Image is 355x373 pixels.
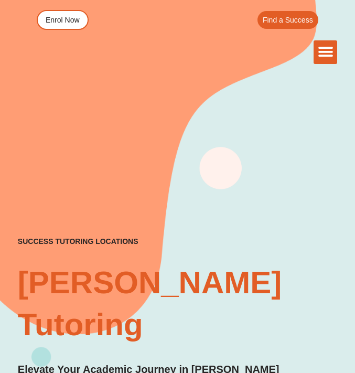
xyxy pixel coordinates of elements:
span: Find a Success [263,16,313,24]
div: Menu Toggle [314,40,337,64]
h2: success tutoring locations [18,237,138,246]
a: Find a Success [257,11,318,29]
a: Enrol Now [37,10,89,30]
span: Enrol Now [46,16,80,24]
h1: [PERSON_NAME] Tutoring [18,262,337,346]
